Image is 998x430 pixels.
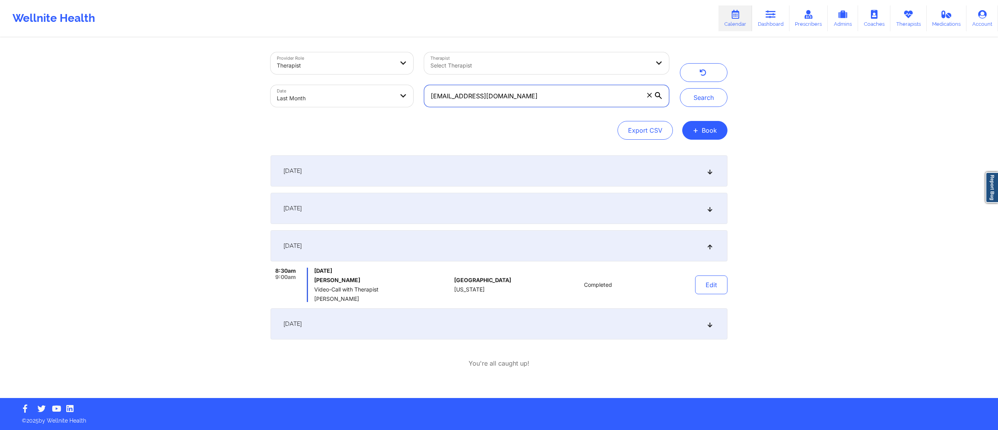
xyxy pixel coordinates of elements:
[283,204,302,212] span: [DATE]
[986,172,998,203] a: Report Bug
[283,242,302,250] span: [DATE]
[424,85,669,107] input: Search Appointments
[682,121,727,140] button: +Book
[454,286,485,293] span: [US_STATE]
[693,128,699,132] span: +
[858,5,890,31] a: Coaches
[275,268,296,274] span: 8:30am
[752,5,789,31] a: Dashboard
[966,5,998,31] a: Account
[16,411,982,425] p: © 2025 by Wellnite Health
[454,277,511,283] span: [GEOGRAPHIC_DATA]
[314,268,451,274] span: [DATE]
[283,167,302,175] span: [DATE]
[275,274,296,280] span: 9:00am
[618,121,673,140] button: Export CSV
[314,277,451,283] h6: [PERSON_NAME]
[927,5,967,31] a: Medications
[695,275,727,294] button: Edit
[314,296,451,302] span: [PERSON_NAME]
[469,359,529,368] p: You're all caught up!
[277,90,394,107] div: Last Month
[277,57,394,74] div: Therapist
[584,282,612,288] span: Completed
[789,5,828,31] a: Prescribers
[283,320,302,328] span: [DATE]
[314,286,451,293] span: Video-Call with Therapist
[828,5,858,31] a: Admins
[718,5,752,31] a: Calendar
[680,88,727,107] button: Search
[890,5,927,31] a: Therapists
